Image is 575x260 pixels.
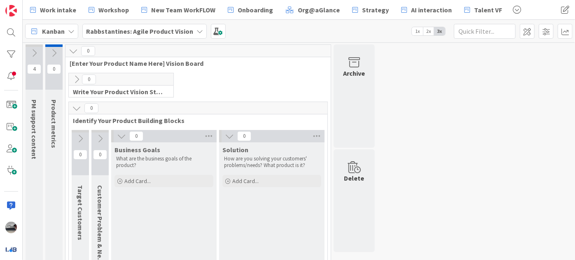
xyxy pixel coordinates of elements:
span: Add Card... [124,177,151,185]
span: 0 [81,46,95,56]
p: What are the business goals of the product? [116,156,212,169]
span: Work intake [40,5,76,15]
span: 0 [84,103,98,113]
span: Add Card... [232,177,259,185]
span: 0 [73,150,87,160]
span: 4 [27,64,41,74]
span: Strategy [362,5,389,15]
input: Quick Filter... [454,24,516,39]
span: Talent VF [474,5,502,15]
span: [Enter Your Product Name Here] Vision Board [70,59,320,67]
span: Org@aGlance [298,5,340,15]
span: Write Your Product Vision Statement [73,88,163,96]
span: 0 [237,131,251,141]
a: Workshop [84,2,134,17]
span: Target Customers [76,185,84,240]
a: New Team WorkFLOW [136,2,220,17]
span: Business Goals [115,146,160,154]
a: Onboarding [223,2,278,17]
span: 0 [93,150,107,160]
div: Delete [344,173,365,183]
a: Strategy [347,2,394,17]
div: Archive [344,68,365,78]
span: PM support content [30,100,38,159]
b: Rabbstantines: Agile Product Vision [86,27,193,35]
a: Work intake [25,2,81,17]
span: Workshop [98,5,129,15]
p: How are you solving your customers' problems/needs? What product is it? [224,156,320,169]
span: AI interaction [411,5,452,15]
span: 0 [82,74,96,84]
a: Talent VF [459,2,507,17]
span: 3x [434,27,445,35]
span: Solution [222,146,248,154]
span: Kanban [42,26,65,36]
img: Visit kanbanzone.com [5,5,17,16]
span: Identify Your Product Building Blocks [73,116,317,125]
img: avatar [5,244,17,255]
span: Product metrics [50,100,58,148]
a: Org@aGlance [280,2,345,17]
span: New Team WorkFLOW [151,5,215,15]
span: 2x [423,27,434,35]
span: 1x [412,27,423,35]
span: Onboarding [238,5,273,15]
img: jB [5,222,17,233]
span: 0 [129,131,143,141]
span: 0 [47,64,61,74]
a: AI interaction [396,2,457,17]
